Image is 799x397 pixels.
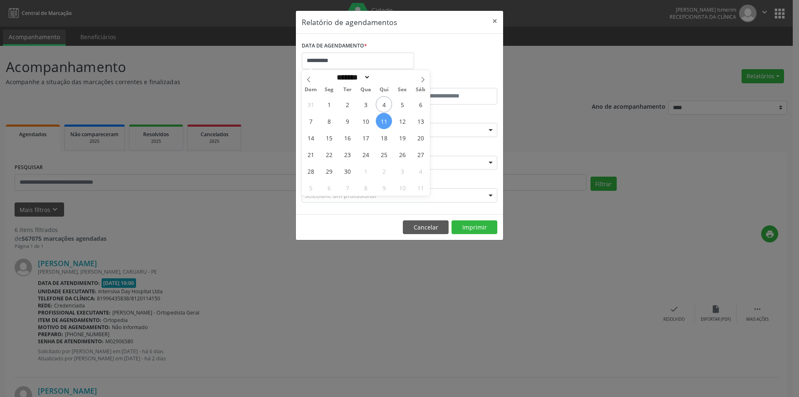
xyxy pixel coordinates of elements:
[394,163,410,179] span: Outubro 3, 2025
[357,163,374,179] span: Outubro 1, 2025
[303,146,319,162] span: Setembro 21, 2025
[376,130,392,146] span: Setembro 18, 2025
[321,146,337,162] span: Setembro 22, 2025
[403,220,449,235] button: Cancelar
[303,180,319,196] span: Outubro 5, 2025
[338,87,357,92] span: Ter
[376,96,392,112] span: Setembro 4, 2025
[320,87,338,92] span: Seg
[339,180,355,196] span: Outubro 7, 2025
[412,180,429,196] span: Outubro 11, 2025
[321,163,337,179] span: Setembro 29, 2025
[375,87,393,92] span: Qui
[321,180,337,196] span: Outubro 6, 2025
[321,130,337,146] span: Setembro 15, 2025
[339,130,355,146] span: Setembro 16, 2025
[339,163,355,179] span: Setembro 30, 2025
[412,96,429,112] span: Setembro 6, 2025
[305,191,376,200] span: Selecione um profissional
[394,146,410,162] span: Setembro 26, 2025
[357,96,374,112] span: Setembro 3, 2025
[321,96,337,112] span: Setembro 1, 2025
[376,146,392,162] span: Setembro 25, 2025
[303,113,319,129] span: Setembro 7, 2025
[357,87,375,92] span: Qua
[334,73,370,82] select: Month
[412,87,430,92] span: Sáb
[339,113,355,129] span: Setembro 9, 2025
[357,130,374,146] span: Setembro 17, 2025
[402,75,497,88] label: ATÉ
[376,180,392,196] span: Outubro 9, 2025
[321,113,337,129] span: Setembro 8, 2025
[486,11,503,31] button: Close
[394,180,410,196] span: Outubro 10, 2025
[303,130,319,146] span: Setembro 14, 2025
[412,113,429,129] span: Setembro 13, 2025
[303,96,319,112] span: Agosto 31, 2025
[452,220,497,235] button: Imprimir
[302,40,367,52] label: DATA DE AGENDAMENTO
[412,130,429,146] span: Setembro 20, 2025
[339,96,355,112] span: Setembro 2, 2025
[376,113,392,129] span: Setembro 11, 2025
[357,180,374,196] span: Outubro 8, 2025
[303,163,319,179] span: Setembro 28, 2025
[357,113,374,129] span: Setembro 10, 2025
[412,146,429,162] span: Setembro 27, 2025
[376,163,392,179] span: Outubro 2, 2025
[394,96,410,112] span: Setembro 5, 2025
[339,146,355,162] span: Setembro 23, 2025
[393,87,412,92] span: Sex
[302,17,397,27] h5: Relatório de agendamentos
[302,87,320,92] span: Dom
[394,113,410,129] span: Setembro 12, 2025
[370,73,398,82] input: Year
[412,163,429,179] span: Outubro 4, 2025
[357,146,374,162] span: Setembro 24, 2025
[394,130,410,146] span: Setembro 19, 2025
